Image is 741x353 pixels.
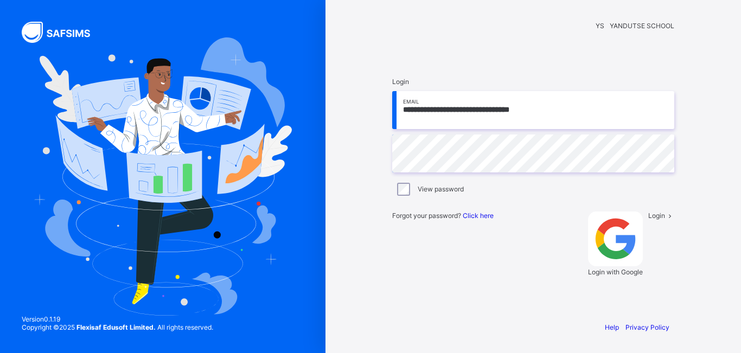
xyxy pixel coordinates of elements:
[625,323,669,331] a: Privacy Policy
[418,185,464,193] label: View password
[22,315,213,323] span: Version 0.1.19
[22,22,103,43] img: SAFSIMS Logo
[22,323,213,331] span: Copyright © 2025 All rights reserved.
[34,37,292,315] img: Hero Image
[392,78,409,86] span: Login
[76,323,156,331] strong: Flexisaf Edusoft Limited.
[596,22,604,30] span: YS
[588,268,643,276] span: Login with Google
[605,323,619,331] a: Help
[463,211,494,220] a: Click here
[392,211,494,220] span: Forgot your password?
[610,22,674,30] span: YANDUTSE SCHOOL
[648,211,665,220] span: Login
[588,211,643,266] img: google.396cfc9801f0270233282035f929180a.svg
